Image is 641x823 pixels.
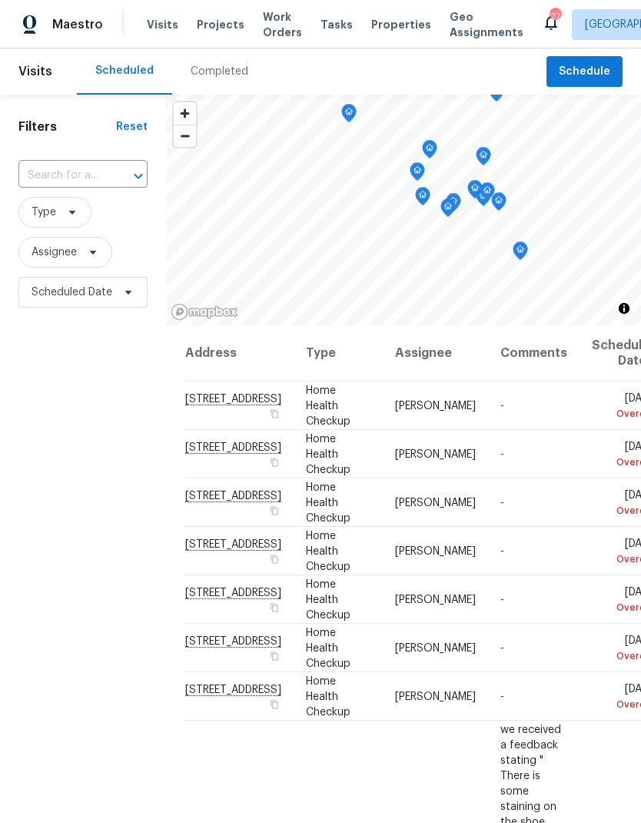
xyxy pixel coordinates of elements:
span: Toggle attribution [619,300,629,317]
button: Zoom in [174,102,196,125]
div: Reset [116,119,148,135]
span: Properties [371,17,431,32]
span: Type [32,205,56,220]
span: - [500,545,504,556]
button: Schedule [546,56,623,88]
button: Copy Address [267,406,281,420]
div: 27 [550,9,560,25]
span: [PERSON_NAME] [395,594,476,605]
span: Home Health Checkup [306,578,350,620]
span: - [500,691,504,701]
span: Tasks [320,19,353,30]
span: Geo Assignments [450,9,523,40]
span: [PERSON_NAME] [395,497,476,508]
span: Projects [197,17,244,32]
button: Toggle attribution [615,299,633,318]
span: [PERSON_NAME] [395,691,476,701]
span: Home Health Checkup [306,481,350,523]
div: Map marker [480,182,495,206]
span: Assignee [32,245,77,260]
span: Home Health Checkup [306,627,350,668]
div: Map marker [440,198,456,222]
span: Home Health Checkup [306,385,350,426]
span: - [500,642,504,653]
div: Scheduled [95,63,154,78]
button: Open [128,165,149,187]
div: Map marker [415,187,430,211]
span: Work Orders [263,9,302,40]
div: Map marker [410,162,425,186]
span: Visits [147,17,178,32]
button: Copy Address [267,648,281,662]
span: - [500,497,504,508]
span: Home Health Checkup [306,433,350,475]
span: Schedule [559,62,610,82]
div: Map marker [491,192,506,216]
div: Map marker [467,180,483,204]
span: [PERSON_NAME] [395,642,476,653]
span: [PERSON_NAME] [395,400,476,411]
span: - [500,594,504,605]
span: Maestro [52,17,103,32]
div: Map marker [476,147,491,171]
span: - [500,448,504,459]
button: Zoom out [174,125,196,147]
a: Mapbox homepage [171,303,238,321]
span: Home Health Checkup [306,675,350,717]
div: Map marker [446,193,461,217]
button: Copy Address [267,455,281,468]
th: Type [294,325,383,382]
span: [PERSON_NAME] [395,545,476,556]
div: Map marker [513,242,528,265]
button: Copy Address [267,551,281,565]
span: Visits [18,55,52,88]
th: Address [184,325,294,382]
button: Copy Address [267,600,281,614]
span: Home Health Checkup [306,530,350,571]
button: Copy Address [267,503,281,517]
div: Map marker [422,140,437,164]
span: Scheduled Date [32,285,112,300]
th: Assignee [383,325,488,382]
span: - [500,400,504,411]
button: Copy Address [267,697,281,711]
h1: Filters [18,119,116,135]
div: Map marker [476,188,491,212]
div: Completed [191,64,248,79]
div: Map marker [341,104,357,128]
div: Map marker [489,83,504,107]
input: Search for an address... [18,164,105,188]
span: [PERSON_NAME] [395,448,476,459]
th: Comments [488,325,580,382]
